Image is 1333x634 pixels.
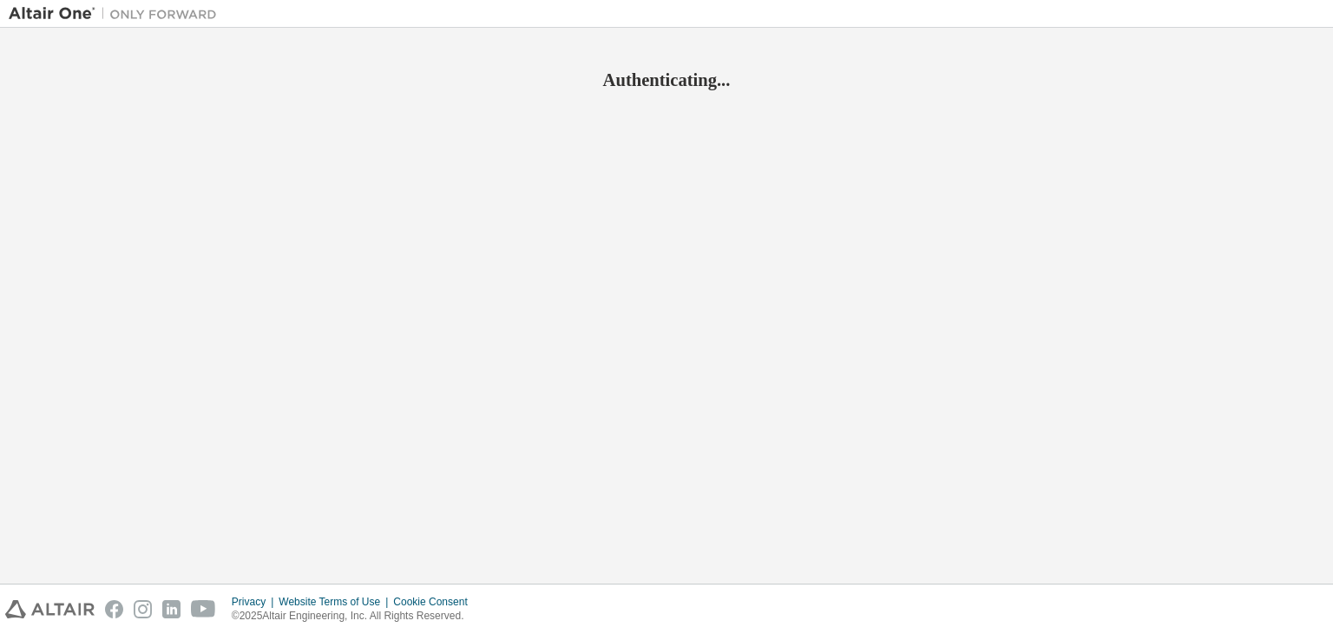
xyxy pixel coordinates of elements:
[191,600,216,618] img: youtube.svg
[279,595,393,609] div: Website Terms of Use
[232,609,478,624] p: © 2025 Altair Engineering, Inc. All Rights Reserved.
[393,595,477,609] div: Cookie Consent
[9,5,226,23] img: Altair One
[5,600,95,618] img: altair_logo.svg
[134,600,152,618] img: instagram.svg
[9,69,1324,91] h2: Authenticating...
[232,595,279,609] div: Privacy
[162,600,181,618] img: linkedin.svg
[105,600,123,618] img: facebook.svg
